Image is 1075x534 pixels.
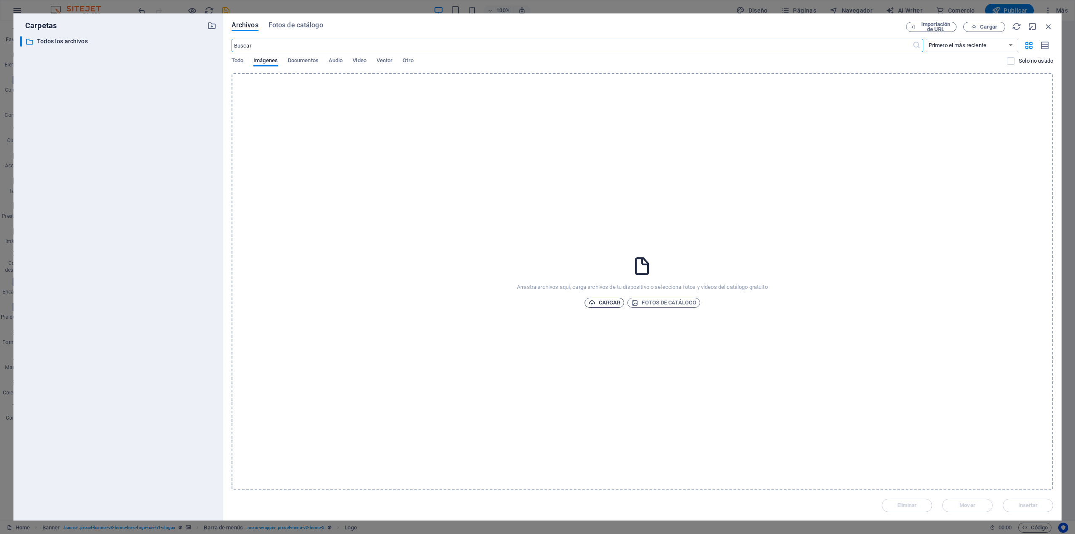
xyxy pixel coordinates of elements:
[627,298,700,308] button: Fotos de catálogo
[980,24,997,29] span: Cargar
[631,298,696,308] span: Fotos de catálogo
[20,20,57,31] p: Carpetas
[288,56,319,67] span: Documentos
[20,36,22,47] div: ​
[588,298,621,308] span: Cargar
[37,37,201,46] p: Todos los archivos
[207,21,216,30] i: Crear carpeta
[353,56,366,67] span: Video
[1012,22,1021,31] i: Volver a cargar
[232,39,912,52] input: Buscar
[963,22,1005,32] button: Cargar
[906,22,956,32] button: Importación de URL
[919,22,953,32] span: Importación de URL
[1028,22,1037,31] i: Minimizar
[377,56,393,67] span: Vector
[585,298,624,308] button: Cargar
[253,56,278,67] span: Imágenes
[232,56,243,67] span: Todo
[403,56,413,67] span: Otro
[329,56,343,67] span: Audio
[269,20,323,30] span: Fotos de catálogo
[517,283,768,291] p: Arrastra archivos aquí, carga archivos de tu dispositivo o selecciona fotos y vídeos del catálogo...
[232,20,258,30] span: Archivos
[1044,22,1053,31] i: Cerrar
[1019,57,1053,65] p: Solo muestra los archivos que no están usándose en el sitio web. Los archivos añadidos durante es...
